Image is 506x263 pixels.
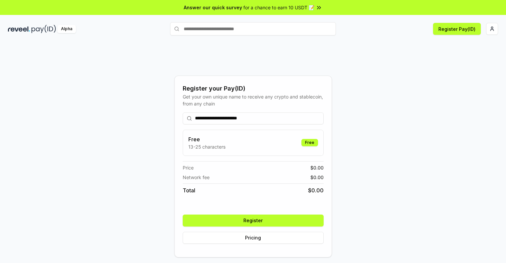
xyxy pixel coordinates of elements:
[57,25,76,33] div: Alpha
[183,93,324,107] div: Get your own unique name to receive any crypto and stablecoin, from any chain
[184,4,242,11] span: Answer our quick survey
[183,84,324,93] div: Register your Pay(ID)
[310,164,324,171] span: $ 0.00
[183,186,195,194] span: Total
[8,25,30,33] img: reveel_dark
[310,174,324,181] span: $ 0.00
[32,25,56,33] img: pay_id
[183,232,324,244] button: Pricing
[183,215,324,227] button: Register
[301,139,318,146] div: Free
[188,135,225,143] h3: Free
[183,164,194,171] span: Price
[433,23,481,35] button: Register Pay(ID)
[243,4,314,11] span: for a chance to earn 10 USDT 📝
[308,186,324,194] span: $ 0.00
[188,143,225,150] p: 13-25 characters
[183,174,210,181] span: Network fee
